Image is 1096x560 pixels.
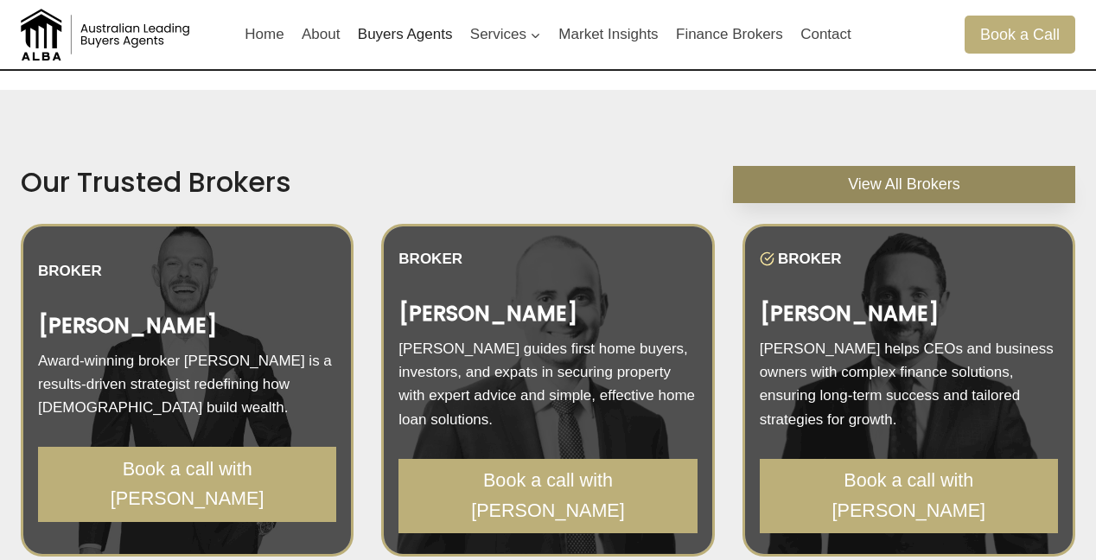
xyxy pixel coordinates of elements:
a: Book a call with [PERSON_NAME] [398,459,697,533]
a: Book a call with [PERSON_NAME] [38,447,336,521]
strong: [PERSON_NAME] [38,311,217,340]
img: Australian Leading Buyers Agents [21,9,194,60]
span: View All Brokers [848,172,960,197]
a: Home [236,14,293,55]
a: Book a call with [PERSON_NAME] [760,459,1058,533]
p: [PERSON_NAME] helps CEOs and business owners with complex finance solutions, ensuring long-term s... [760,337,1058,431]
span: Book a call with [PERSON_NAME] [57,455,318,514]
nav: Primary Navigation [236,14,860,55]
a: About [293,14,349,55]
strong: BROKER [38,263,102,279]
span: Book a call with [PERSON_NAME] [778,466,1039,525]
h2: Our Trusted Brokers [21,166,705,199]
strong: [PERSON_NAME] [398,299,577,328]
p: [PERSON_NAME] guides first home buyers, investors, and expats in securing property with expert ad... [398,337,697,431]
p: Award-winning broker [PERSON_NAME] is a results-driven strategist redefining how [DEMOGRAPHIC_DAT... [38,349,336,420]
a: Contact [792,14,860,55]
strong: BROKER [398,251,462,267]
strong: [PERSON_NAME] [760,299,939,328]
a: Book a Call [965,16,1075,53]
strong: BROKER [778,251,842,267]
span: Book a call with [PERSON_NAME] [417,466,679,525]
a: Finance Brokers [667,14,792,55]
a: Buyers Agents [349,14,462,55]
a: View All Brokers [733,166,1075,203]
button: Child menu of Services [462,14,551,55]
a: Market Insights [550,14,667,55]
